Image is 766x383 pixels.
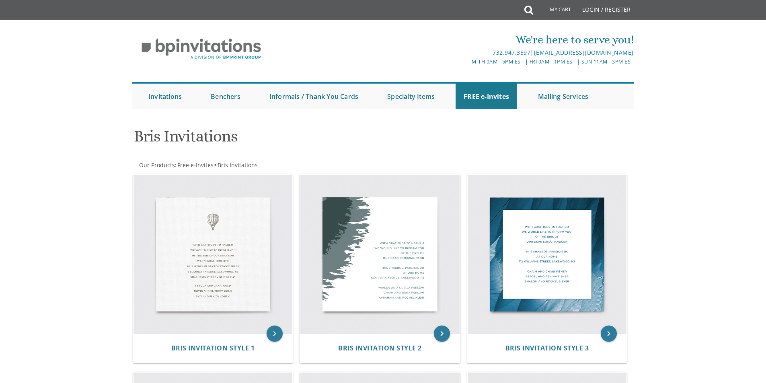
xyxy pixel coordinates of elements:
[214,161,258,169] span: >
[261,84,366,109] a: Informals / Thank You Cards
[300,57,634,66] div: M-Th 9am - 5pm EST | Fri 9am - 1pm EST | Sun 11am - 3pm EST
[505,344,589,352] a: Bris Invitation Style 3
[530,84,596,109] a: Mailing Services
[338,344,422,352] a: Bris Invitation Style 2
[267,326,283,342] a: keyboard_arrow_right
[132,161,383,169] div: :
[300,48,634,57] div: |
[434,326,450,342] a: keyboard_arrow_right
[177,161,214,169] span: Free e-Invites
[300,175,460,334] img: Bris Invitation Style 2
[133,175,293,334] img: Bris Invitation Style 1
[456,84,517,109] a: FREE e-Invites
[217,161,258,169] a: Bris Invitations
[140,84,190,109] a: Invitations
[601,326,617,342] a: keyboard_arrow_right
[203,84,248,109] a: Benchers
[300,32,634,48] div: We're here to serve you!
[132,32,270,66] img: BP Invitation Loft
[138,161,175,169] a: Our Products
[171,344,255,352] a: Bris Invitation Style 1
[134,127,462,151] h1: Bris Invitations
[379,84,443,109] a: Specialty Items
[532,1,577,21] a: My Cart
[468,175,627,334] img: Bris Invitation Style 3
[534,49,634,56] a: [EMAIL_ADDRESS][DOMAIN_NAME]
[493,49,530,56] a: 732.947.3597
[177,161,214,169] a: Free e-Invites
